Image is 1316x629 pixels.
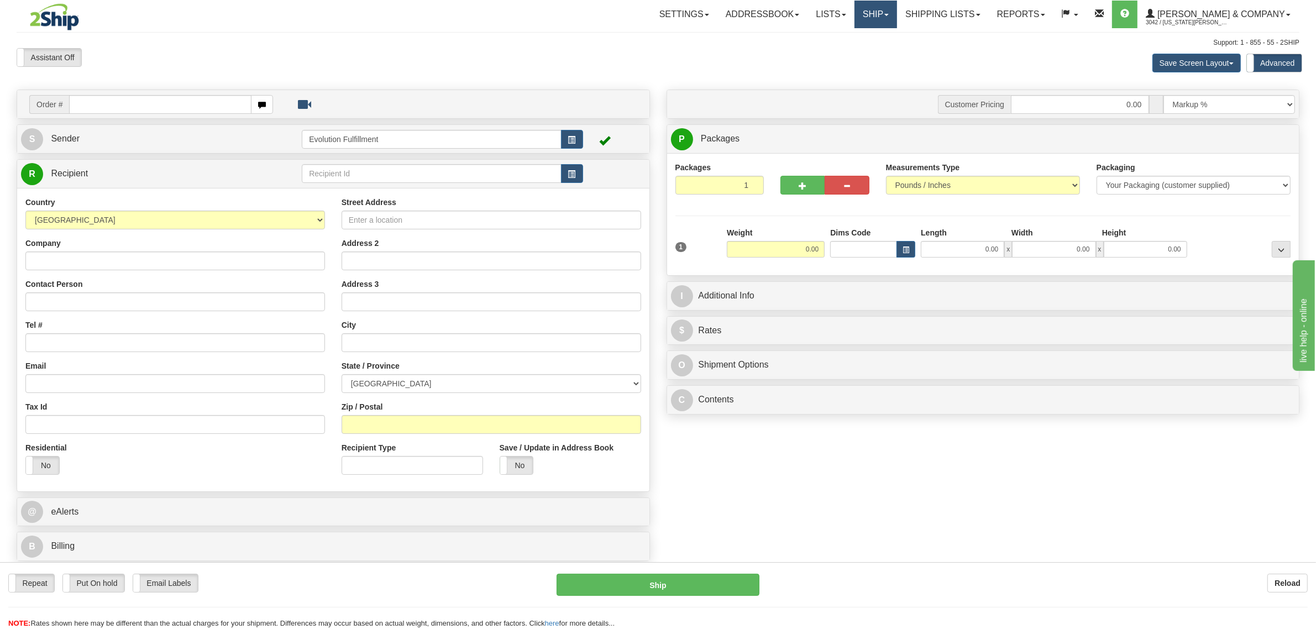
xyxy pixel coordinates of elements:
[63,574,124,592] label: Put On hold
[671,285,1296,307] a: IAdditional Info
[675,162,711,173] label: Packages
[1291,258,1315,371] iframe: chat widget
[21,535,646,558] a: B Billing
[1102,227,1126,238] label: Height
[342,401,383,412] label: Zip / Postal
[25,319,43,331] label: Tel #
[342,238,379,249] label: Address 2
[671,128,1296,150] a: P Packages
[21,128,43,150] span: S
[897,1,988,28] a: Shipping lists
[1096,241,1104,258] span: x
[51,541,75,551] span: Billing
[17,38,1299,48] div: Support: 1 - 855 - 55 - 2SHIP
[17,3,92,31] img: logo3042.jpg
[854,1,897,28] a: Ship
[25,401,47,412] label: Tax Id
[1275,579,1301,588] b: Reload
[671,285,693,307] span: I
[671,319,1296,342] a: $Rates
[651,1,717,28] a: Settings
[133,574,198,592] label: Email Labels
[500,442,614,453] label: Save / Update in Address Book
[51,507,78,516] span: eAlerts
[25,197,55,208] label: Country
[1272,241,1291,258] div: ...
[8,619,30,627] span: NOTE:
[1267,574,1308,593] button: Reload
[9,574,54,592] label: Repeat
[717,1,808,28] a: Addressbook
[701,134,740,143] span: Packages
[302,164,561,183] input: Recipient Id
[500,457,533,474] label: No
[989,1,1053,28] a: Reports
[21,501,43,523] span: @
[808,1,854,28] a: Lists
[342,319,356,331] label: City
[671,319,693,342] span: $
[342,279,379,290] label: Address 3
[342,360,400,371] label: State / Province
[671,354,693,376] span: O
[1011,227,1033,238] label: Width
[545,619,559,627] a: here
[671,389,1296,411] a: CContents
[51,134,80,143] span: Sender
[1004,241,1012,258] span: x
[1247,54,1302,72] label: Advanced
[671,128,693,150] span: P
[29,95,69,114] span: Order #
[1097,162,1135,173] label: Packaging
[1155,9,1285,19] span: [PERSON_NAME] & Company
[671,354,1296,376] a: OShipment Options
[886,162,960,173] label: Measurements Type
[8,7,102,20] div: live help - online
[17,49,81,66] label: Assistant Off
[1137,1,1299,28] a: [PERSON_NAME] & Company 3042 / [US_STATE][PERSON_NAME]
[1146,17,1229,28] span: 3042 / [US_STATE][PERSON_NAME]
[342,197,396,208] label: Street Address
[1152,54,1241,72] button: Save Screen Layout
[26,457,59,474] label: No
[342,442,396,453] label: Recipient Type
[921,227,947,238] label: Length
[25,238,61,249] label: Company
[938,95,1011,114] span: Customer Pricing
[25,360,46,371] label: Email
[51,169,88,178] span: Recipient
[557,574,759,596] button: Ship
[25,442,67,453] label: Residential
[302,130,561,149] input: Sender Id
[727,227,752,238] label: Weight
[671,389,693,411] span: C
[342,211,641,229] input: Enter a location
[21,128,302,150] a: S Sender
[21,501,646,523] a: @ eAlerts
[21,163,43,185] span: R
[830,227,871,238] label: Dims Code
[675,242,687,252] span: 1
[25,279,82,290] label: Contact Person
[21,536,43,558] span: B
[21,163,271,185] a: R Recipient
